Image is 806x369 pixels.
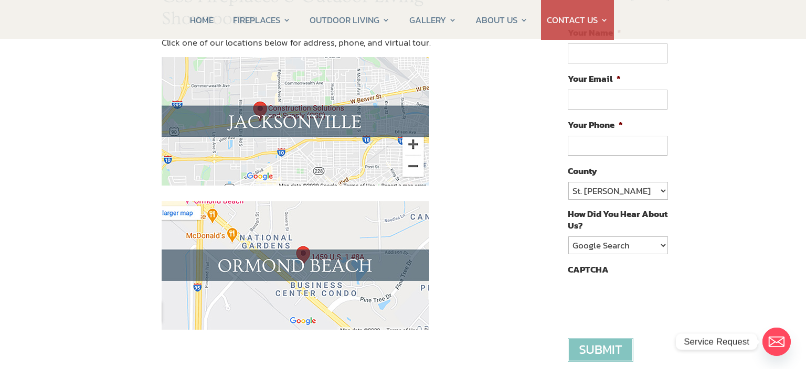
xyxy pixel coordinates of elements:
[762,328,791,356] a: Email
[568,264,609,275] label: CAPTCHA
[568,338,633,362] input: Submit
[568,119,623,131] label: Your Phone
[568,280,727,321] iframe: reCAPTCHA
[162,35,499,50] p: Click one of our locations below for address, phone, and virtual tour.
[162,57,429,186] img: map_jax
[162,201,429,330] img: map_ormond
[568,208,667,231] label: How Did You Hear About Us?
[162,176,429,189] a: CSS Fireplaces & Outdoor Living (Formerly Construction Solutions & Supply) Jacksonville showroom
[568,73,621,84] label: Your Email
[162,320,429,333] a: CSS Fireplaces & Outdoor Living Ormond Beach
[568,165,597,177] label: County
